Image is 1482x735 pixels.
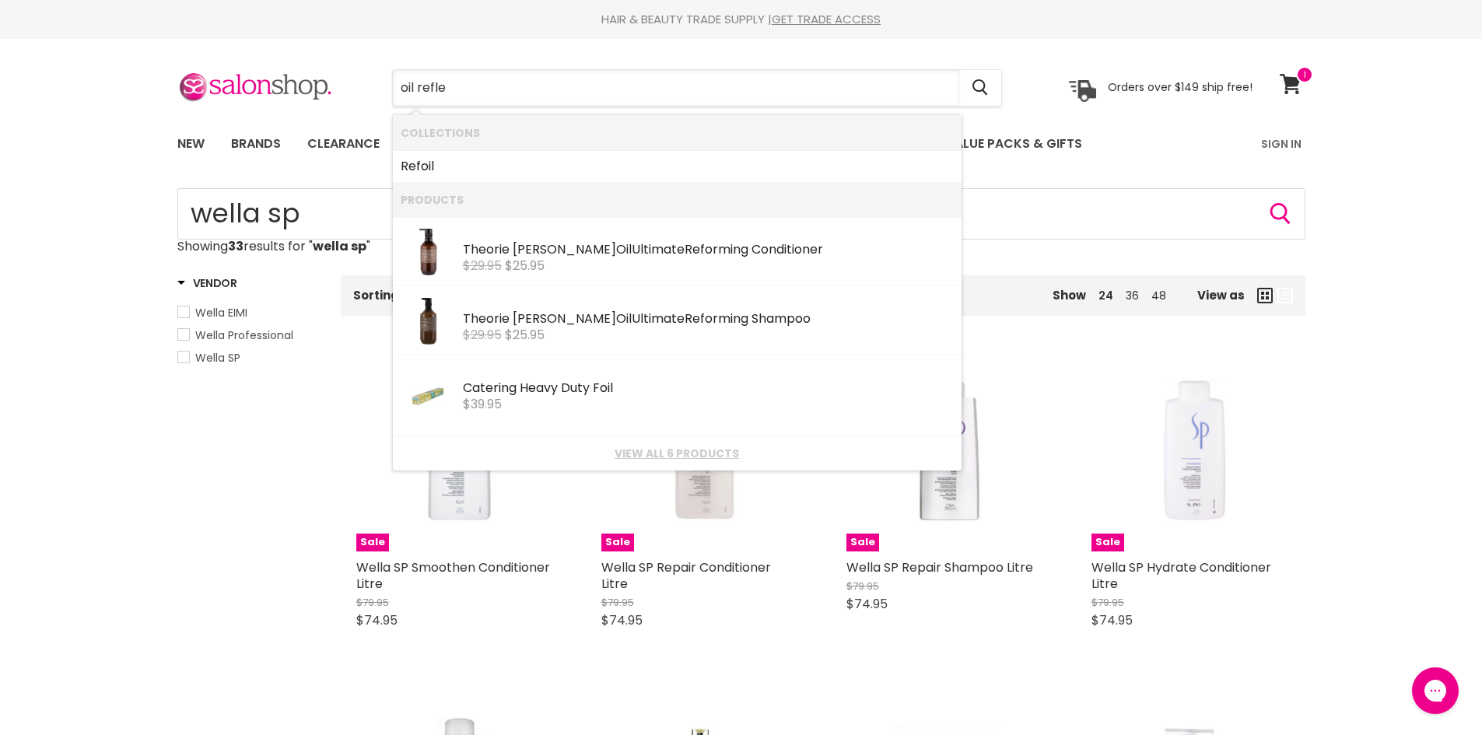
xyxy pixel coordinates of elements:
[393,355,962,436] li: Products: Catering Heavy Duty Foil
[356,595,389,610] span: $79.95
[177,304,321,321] a: Wella EIMI
[616,240,632,258] b: Oil
[356,353,555,551] a: Wella SP Smoothen Conditioner LitreSale
[505,326,545,344] span: $25.95
[401,447,954,460] a: View all 6 products
[616,310,632,327] b: Oil
[1404,662,1466,719] iframe: Gorgias live chat messenger
[393,286,962,355] li: Products: Theorie Argan Oil Ultimate Reforming Shampoo
[1108,80,1253,94] p: Orders over $149 ship free!
[1091,595,1124,610] span: $79.95
[846,595,888,613] span: $74.95
[934,128,1094,160] a: Value Packs & Gifts
[177,275,237,291] h3: Vendor
[177,240,1305,254] p: Showing results for " "
[601,595,634,610] span: $79.95
[195,350,240,366] span: Wella SP
[393,436,962,471] li: View All
[166,121,1173,166] ul: Main menu
[177,188,1305,240] form: Product
[463,326,502,344] s: $29.95
[393,217,962,286] li: Products: Theorie Argan Oil Ultimate Reforming Conditioner
[158,121,1325,166] nav: Main
[356,355,555,550] img: Wella SP Smoothen Conditioner Litre
[393,70,960,106] input: Search
[601,558,771,593] a: Wella SP Repair Conditioner Litre
[846,558,1033,576] a: Wella SP Repair Shampoo Litre
[228,237,243,255] strong: 33
[296,128,391,160] a: Clearance
[846,579,879,593] span: $79.95
[846,534,879,551] span: Sale
[356,558,550,593] a: Wella SP Smoothen Conditioner Litre
[463,312,954,328] div: Theorie [PERSON_NAME] Ultimate orming Shampoo
[406,363,450,429] img: refoil-catering-large-angle_2jpg-300x181_200x.jpg
[393,182,962,217] li: Products
[601,611,643,629] span: $74.95
[685,310,705,327] b: Ref
[356,611,398,629] span: $74.95
[393,115,962,150] li: Collections
[421,157,434,175] b: oil
[195,327,293,343] span: Wella Professional
[195,305,247,320] span: Wella EIMI
[219,128,293,160] a: Brands
[1197,289,1245,302] span: View as
[1053,287,1086,303] span: Show
[601,534,634,551] span: Sale
[600,379,613,397] b: oil
[463,381,954,397] div: Catering Heavy Duty F
[313,237,366,255] strong: wella sp
[158,12,1325,27] div: HAIR & BEAUTY TRADE SUPPLY |
[1151,288,1166,303] a: 48
[505,257,545,275] span: $25.95
[1091,355,1290,550] img: Wella SP Hydrate Conditioner Litre
[1091,611,1133,629] span: $74.95
[401,294,455,348] img: 905800_859e1353-4b91-4076-bfbe-ee66f799a620_200x.jpg
[1126,288,1139,303] a: 36
[685,240,705,258] b: Ref
[356,534,389,551] span: Sale
[1091,353,1290,551] a: Wella SP Hydrate Conditioner LitreSale
[463,257,502,275] s: $29.95
[1091,534,1124,551] span: Sale
[166,128,216,160] a: New
[463,395,502,413] span: $39.95
[393,150,962,183] li: Collections: Refoil
[1252,128,1311,160] a: Sign In
[353,289,399,302] label: Sorting
[177,188,1305,240] input: Search
[401,157,421,175] b: Ref
[1098,288,1113,303] a: 24
[1268,201,1293,226] button: Search
[177,327,321,344] a: Wella Professional
[177,349,321,366] a: Wella SP
[960,70,1001,106] button: Search
[1091,558,1271,593] a: Wella SP Hydrate Conditioner Litre
[401,225,455,279] img: 905801_4a8de81f-7708-4f66-ba62-a31a19aa2db2_200x.jpg
[772,11,881,27] a: GET TRADE ACCESS
[463,243,954,259] div: Theorie [PERSON_NAME] Ultimate orming Conditioner
[392,69,1002,107] form: Product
